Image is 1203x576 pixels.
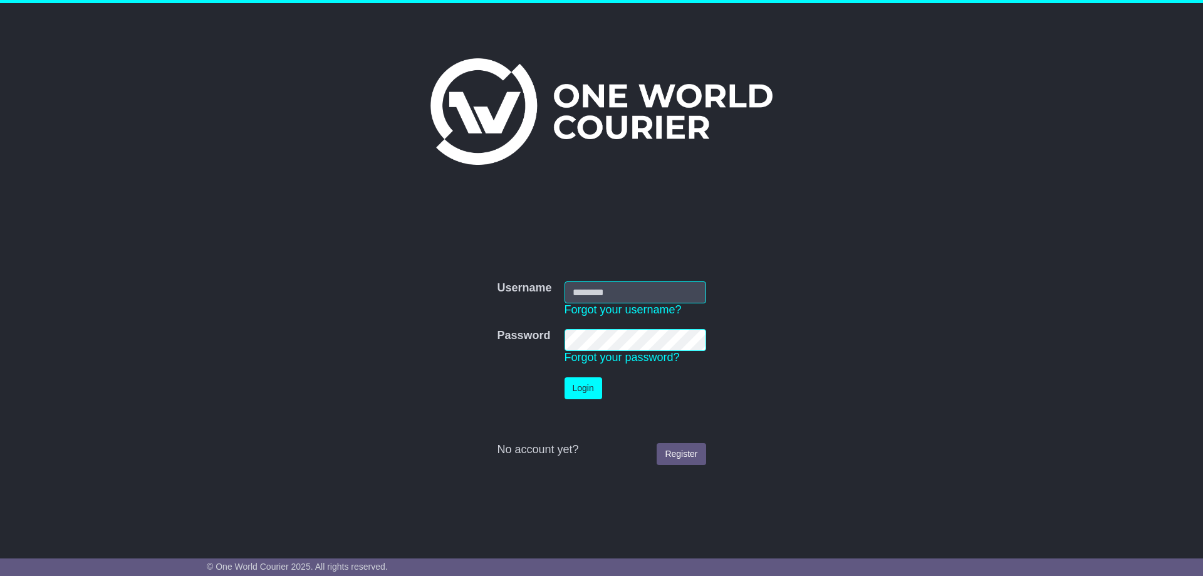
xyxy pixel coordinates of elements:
label: Username [497,281,551,295]
span: © One World Courier 2025. All rights reserved. [207,562,388,572]
a: Forgot your username? [565,303,682,316]
a: Register [657,443,706,465]
a: Forgot your password? [565,351,680,364]
div: No account yet? [497,443,706,457]
label: Password [497,329,550,343]
img: One World [430,58,773,165]
button: Login [565,377,602,399]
